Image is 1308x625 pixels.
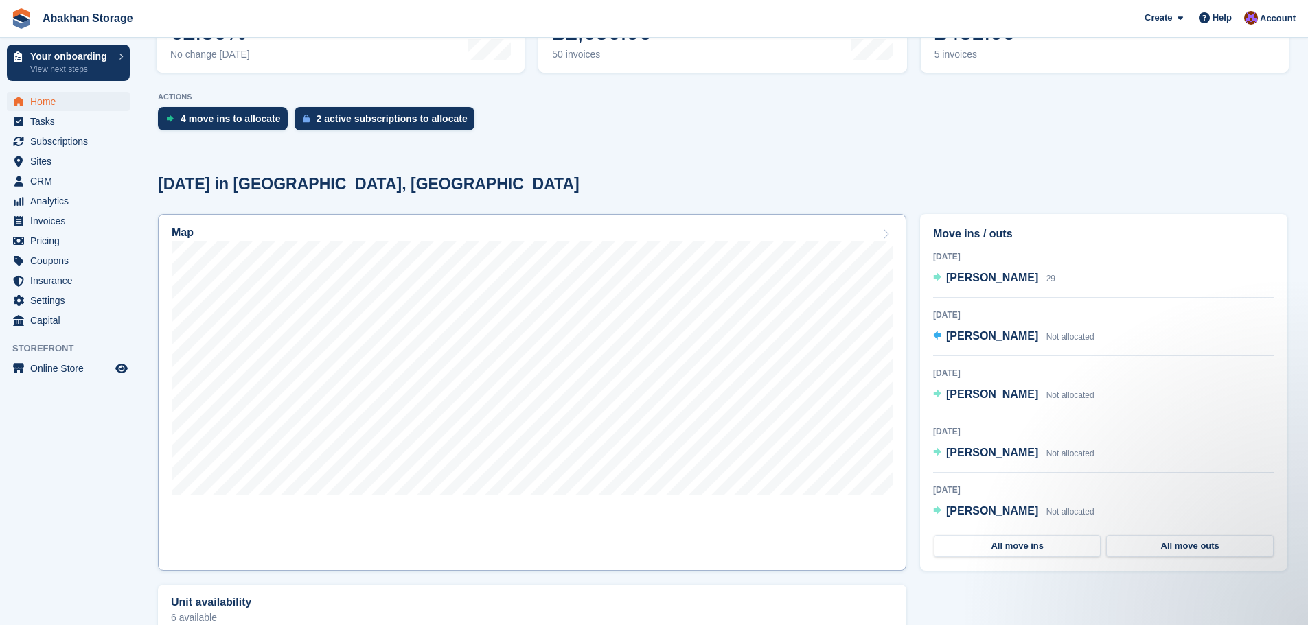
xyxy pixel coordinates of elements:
span: Analytics [30,191,113,211]
span: [PERSON_NAME] [946,272,1038,283]
h2: Map [172,226,194,239]
span: 29 [1046,274,1055,283]
a: [PERSON_NAME] Not allocated [933,386,1094,404]
span: Subscriptions [30,132,113,151]
div: 50 invoices [552,49,654,60]
img: William Abakhan [1244,11,1258,25]
img: move_ins_to_allocate_icon-fdf77a2bb77ea45bf5b3d319d69a93e2d87916cf1d5bf7949dd705db3b84f3ca.svg [166,115,174,123]
div: [DATE] [933,484,1274,496]
span: Sites [30,152,113,171]
a: [PERSON_NAME] 29 [933,270,1055,287]
a: All move ins [934,535,1101,557]
img: stora-icon-8386f47178a22dfd0bd8f6a31ec36ba5ce8667c1dd55bd0f319d3a0aa187defe.svg [11,8,32,29]
p: View next steps [30,63,112,75]
a: menu [7,359,130,378]
a: 4 move ins to allocate [158,107,295,137]
h2: Move ins / outs [933,226,1274,242]
span: Create [1145,11,1172,25]
span: Pricing [30,231,113,250]
img: active_subscription_to_allocate_icon-d502201f5373d7db506a760aba3b589e785aa758c864c3986d89f69b8ff3... [303,114,310,123]
a: menu [7,271,130,290]
span: Capital [30,311,113,330]
div: [DATE] [933,425,1274,438]
span: [PERSON_NAME] [946,388,1038,400]
span: CRM [30,172,113,191]
a: [PERSON_NAME] Not allocated [933,445,1094,462]
div: [DATE] [933,309,1274,321]
a: menu [7,92,130,111]
span: [PERSON_NAME] [946,330,1038,342]
span: [PERSON_NAME] [946,505,1038,517]
a: menu [7,251,130,270]
a: Preview store [113,360,130,377]
div: [DATE] [933,250,1274,263]
h2: [DATE] in [GEOGRAPHIC_DATA], [GEOGRAPHIC_DATA] [158,175,580,193]
span: Storefront [12,342,137,355]
p: 6 available [171,613,893,622]
div: 4 move ins to allocate [181,113,281,124]
a: Abakhan Storage [37,7,139,30]
p: ACTIONS [158,93,1287,102]
span: Tasks [30,112,113,131]
span: Not allocated [1046,332,1094,342]
div: [DATE] [933,367,1274,379]
span: Settings [30,291,113,310]
span: Invoices [30,211,113,231]
span: Not allocated [1046,449,1094,458]
span: Not allocated [1046,507,1094,517]
a: menu [7,191,130,211]
div: 2 active subscriptions to allocate [317,113,468,124]
a: All move outs [1106,535,1273,557]
a: 2 active subscriptions to allocate [295,107,481,137]
a: Map [158,214,906,571]
div: 5 invoices [934,49,1029,60]
span: Help [1213,11,1232,25]
a: menu [7,211,130,231]
a: [PERSON_NAME] Not allocated [933,503,1094,521]
span: Coupons [30,251,113,270]
a: menu [7,291,130,310]
a: Your onboarding View next steps [7,45,130,81]
p: Your onboarding [30,51,112,61]
span: Account [1260,12,1296,25]
span: [PERSON_NAME] [946,447,1038,458]
a: menu [7,172,130,191]
a: menu [7,132,130,151]
span: Not allocated [1046,390,1094,400]
div: No change [DATE] [170,49,250,60]
a: menu [7,152,130,171]
a: menu [7,231,130,250]
a: [PERSON_NAME] Not allocated [933,328,1094,346]
span: Home [30,92,113,111]
a: menu [7,311,130,330]
span: Insurance [30,271,113,290]
h2: Unit availability [171,596,251,609]
a: menu [7,112,130,131]
span: Online Store [30,359,113,378]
